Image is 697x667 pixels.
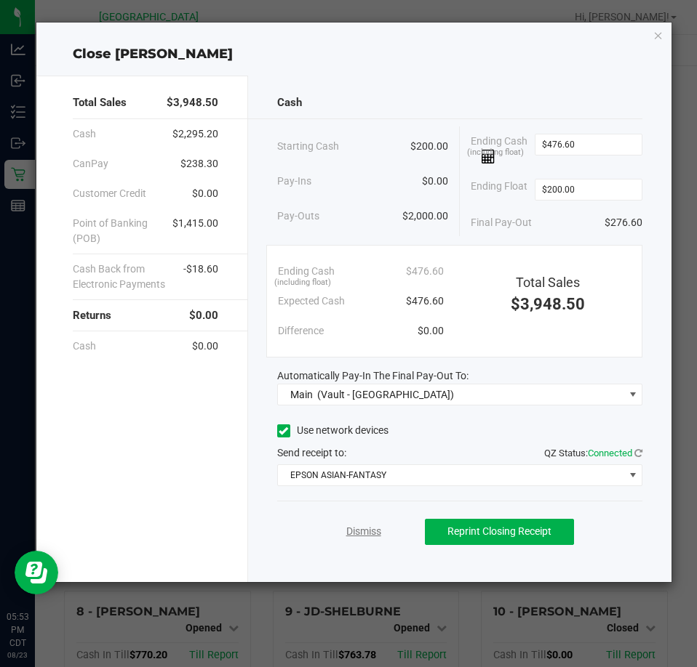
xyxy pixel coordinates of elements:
span: $276.60 [605,215,642,230]
span: Ending Cash [278,264,335,279]
span: $0.00 [189,307,218,324]
span: $3,948.50 [167,94,218,111]
span: EPSON ASIAN-FANTASY [278,465,624,485]
span: Connected [588,448,632,458]
span: $1,415.00 [172,216,218,246]
span: Expected Cash [278,294,345,309]
span: Final Pay-Out [471,215,532,230]
span: Ending Cash [471,134,534,164]
span: Cash [277,94,302,111]
span: $238.30 [180,156,218,171]
span: Main [290,389,313,400]
span: Cash [73,126,96,142]
span: $3,948.50 [511,295,585,313]
span: Automatically Pay-In The Final Pay-Out To: [277,370,469,381]
div: Returns [73,300,218,331]
span: (Vault - [GEOGRAPHIC_DATA]) [317,389,454,400]
span: $476.60 [406,264,444,279]
span: Difference [278,323,324,339]
span: Send receipt to: [277,447,346,458]
span: (including float) [467,147,524,159]
span: Starting Cash [277,139,339,154]
span: Reprint Closing Receipt [447,525,551,537]
span: Total Sales [516,275,580,290]
span: $2,295.20 [172,126,218,142]
span: CanPay [73,156,108,171]
label: Use network devices [277,423,389,438]
span: $0.00 [192,339,218,354]
span: $200.00 [410,139,448,154]
button: Reprint Closing Receipt [425,519,574,545]
span: Cash [73,339,96,354]
span: Pay-Outs [277,209,319,224]
span: Ending Float [471,179,527,201]
span: -$18.60 [183,262,218,292]
a: Dismiss [346,524,381,539]
iframe: Resource center [15,551,58,594]
div: Close [PERSON_NAME] [36,44,672,64]
span: (including float) [274,277,331,289]
span: $0.00 [418,323,444,339]
span: $0.00 [422,174,448,189]
span: Point of Banking (POB) [73,216,172,246]
span: $476.60 [406,294,444,309]
span: Pay-Ins [277,174,311,189]
span: $2,000.00 [402,209,448,224]
span: Cash Back from Electronic Payments [73,262,183,292]
span: $0.00 [192,186,218,201]
span: Total Sales [73,94,127,111]
span: QZ Status: [544,448,642,458]
span: Customer Credit [73,186,146,201]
